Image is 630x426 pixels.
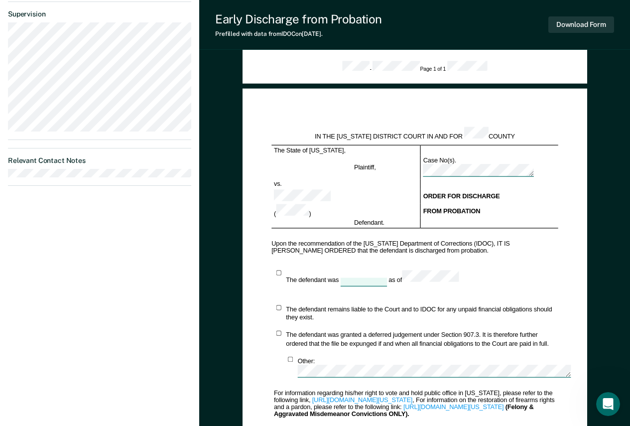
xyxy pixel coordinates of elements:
td: Plaintiff, [352,155,420,179]
dt: Relevant Contact Notes [8,156,191,165]
div: Upon the recommendation of the [US_STATE] Department of Corrections (IDOC), IT IS [PERSON_NAME] O... [271,240,558,254]
div: Other: [297,357,570,380]
td: ORDER FOR DISCHARGE [420,189,558,204]
div: - Page 1 of 1 [342,61,487,73]
button: Download Form [548,16,614,33]
td: Defendant. [352,218,420,228]
div: The defendant was granted a deferred judgement under Section 907.3. It is therefore further order... [286,331,558,347]
div: IN THE [US_STATE] DISTRICT COURT IN AND FOR COUNTY [271,127,558,141]
div: Prefilled with data from IDOC on [DATE] . [215,30,382,37]
div: The defendant was as of [286,270,459,286]
td: Case No(s). [420,155,558,179]
div: The defendant remains liable to the Court and to IDOC for any unpaid financial obligations should... [286,305,558,321]
b: (Felony & Aggravated Misdemeanor Convictions ONLY). [273,403,533,417]
iframe: Intercom live chat [596,392,620,416]
td: FROM PROBATION [420,204,558,219]
a: [URL][DOMAIN_NAME][US_STATE] [403,403,504,410]
div: For information regarding his/her right to vote and hold public office in [US_STATE], please refe... [273,389,555,417]
div: Early Discharge from Probation [215,12,382,26]
a: [URL][DOMAIN_NAME][US_STATE] [312,396,412,403]
td: ( ) [271,204,352,219]
td: The State of [US_STATE], [271,145,352,155]
td: vs. [271,179,352,189]
dt: Supervision [8,10,191,18]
